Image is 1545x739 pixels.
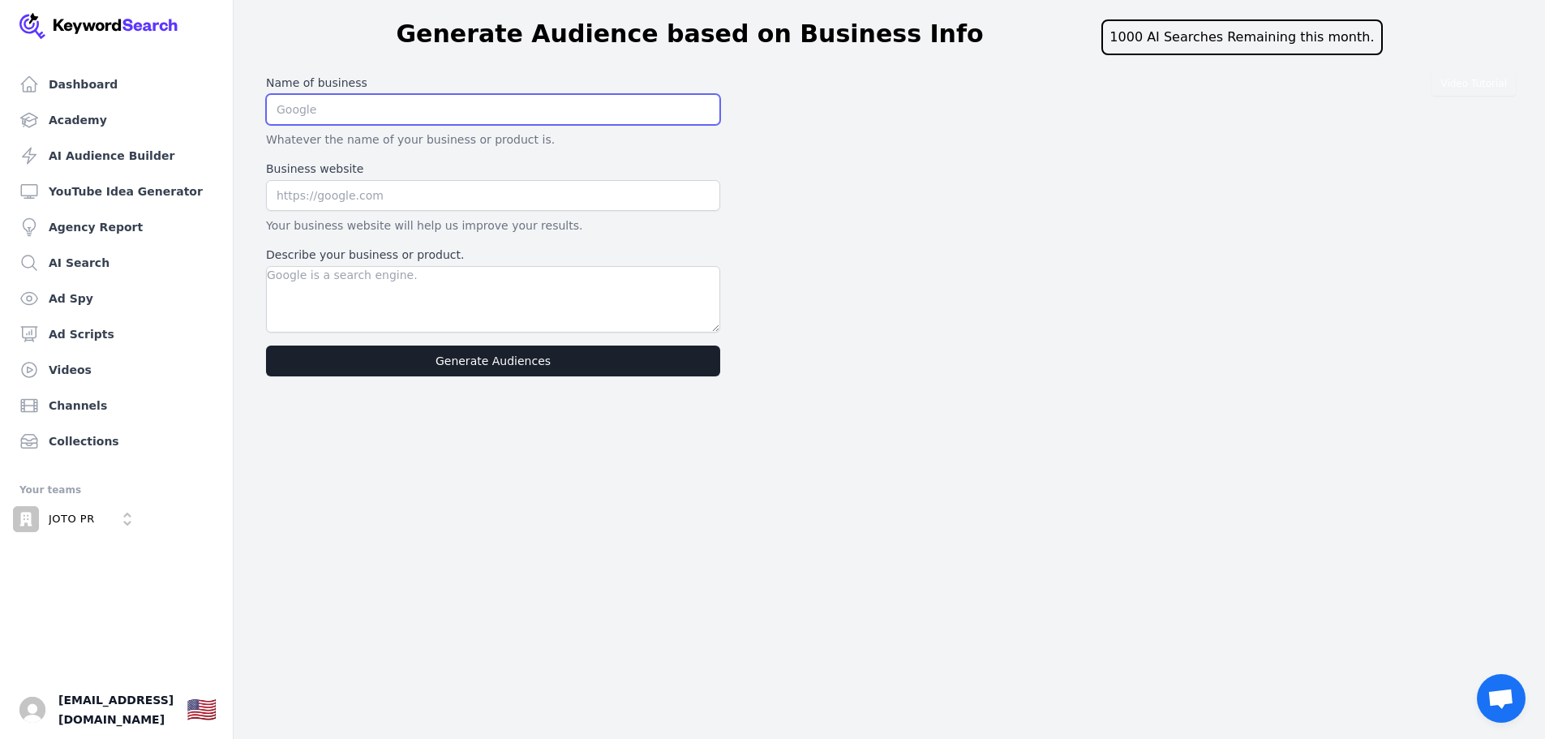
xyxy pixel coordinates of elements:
[1477,674,1526,723] div: Open chat
[13,247,220,279] a: AI Search
[13,68,220,101] a: Dashboard
[13,389,220,422] a: Channels
[266,161,720,177] label: Business website
[13,354,220,386] a: Videos
[266,180,720,211] input: https://google.com
[13,211,220,243] a: Agency Report
[187,695,217,724] div: 🇺🇸
[13,318,220,350] a: Ad Scripts
[1431,71,1516,96] button: Video Tutorial
[187,694,217,726] button: 🇺🇸
[266,131,720,148] p: Whatever the name of your business or product is.
[266,75,720,91] label: Name of business
[266,247,720,263] label: Describe your business or product.
[19,480,213,500] div: Your teams
[13,175,220,208] a: YouTube Idea Generator
[266,217,720,234] p: Your business website will help us improve your results.
[13,506,39,532] img: JOTO PR
[266,94,720,125] input: Google
[19,13,178,39] img: Your Company
[19,697,45,723] button: Open user button
[13,282,220,315] a: Ad Spy
[49,512,95,526] p: JOTO PR
[13,104,220,136] a: Academy
[13,140,220,172] a: AI Audience Builder
[13,506,140,532] button: Open organization switcher
[397,19,984,55] h1: Generate Audience based on Business Info
[58,690,174,729] span: [EMAIL_ADDRESS][DOMAIN_NAME]
[1101,19,1382,55] div: 1000 AI Searches Remaining this month.
[266,346,720,376] button: Generate Audiences
[13,425,220,458] a: Collections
